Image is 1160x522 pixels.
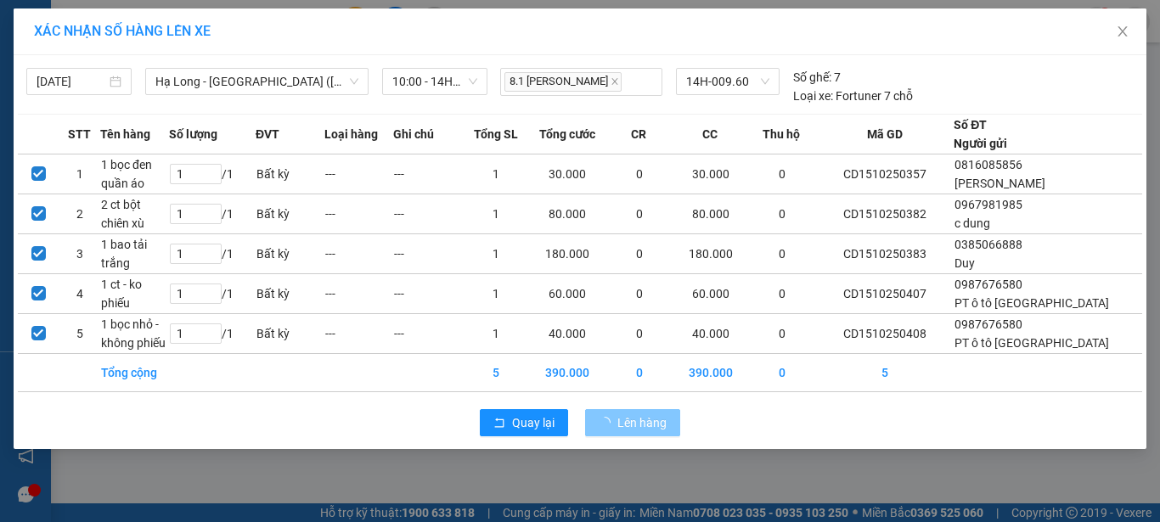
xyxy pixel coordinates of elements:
[793,68,841,87] div: 7
[599,417,617,429] span: loading
[747,234,816,274] td: 0
[324,274,393,314] td: ---
[59,274,101,314] td: 4
[954,256,975,270] span: Duy
[100,274,169,314] td: 1 ct - ko phiếu
[531,274,605,314] td: 60.000
[493,417,505,430] span: rollback
[631,125,646,143] span: CR
[954,336,1109,350] span: PT ô tô [GEOGRAPHIC_DATA]
[393,194,462,234] td: ---
[816,194,954,234] td: CD1510250382
[747,194,816,234] td: 0
[462,154,531,194] td: 1
[474,125,518,143] span: Tổng SL
[324,194,393,234] td: ---
[747,154,816,194] td: 0
[256,154,324,194] td: Bất kỳ
[324,154,393,194] td: ---
[867,125,903,143] span: Mã GD
[816,234,954,274] td: CD1510250383
[392,69,477,94] span: 10:00 - 14H-009.60
[504,72,622,92] span: 8.1 [PERSON_NAME]
[256,234,324,274] td: Bất kỳ
[462,274,531,314] td: 1
[702,125,718,143] span: CC
[393,154,462,194] td: ---
[393,125,434,143] span: Ghi chú
[816,274,954,314] td: CD1510250407
[954,317,1022,331] span: 0987676580
[256,194,324,234] td: Bất kỳ
[155,69,358,94] span: Hạ Long - Hà Nội (Hàng hóa)
[585,409,680,436] button: Lên hàng
[617,413,667,432] span: Lên hàng
[324,314,393,354] td: ---
[324,234,393,274] td: ---
[954,198,1022,211] span: 0967981985
[256,314,324,354] td: Bất kỳ
[349,76,359,87] span: down
[34,23,211,39] span: XÁC NHẬN SỐ HÀNG LÊN XE
[393,274,462,314] td: ---
[531,314,605,354] td: 40.000
[531,194,605,234] td: 80.000
[954,278,1022,291] span: 0987676580
[954,216,990,230] span: c dung
[673,314,747,354] td: 40.000
[100,125,150,143] span: Tên hàng
[816,154,954,194] td: CD1510250357
[68,125,91,143] span: STT
[169,234,256,274] td: / 1
[462,234,531,274] td: 1
[605,194,673,234] td: 0
[169,154,256,194] td: / 1
[954,158,1022,171] span: 0816085856
[605,154,673,194] td: 0
[512,413,555,432] span: Quay lại
[539,125,595,143] span: Tổng cước
[462,354,531,392] td: 5
[462,314,531,354] td: 1
[100,314,169,354] td: 1 bọc nhỏ - không phiếu
[169,274,256,314] td: / 1
[169,125,217,143] span: Số lượng
[169,314,256,354] td: / 1
[59,154,101,194] td: 1
[169,194,256,234] td: / 1
[480,409,568,436] button: rollbackQuay lại
[673,154,747,194] td: 30.000
[531,354,605,392] td: 390.000
[100,194,169,234] td: 2 ct bột chiên xù
[954,296,1109,310] span: PT ô tô [GEOGRAPHIC_DATA]
[611,77,619,86] span: close
[59,234,101,274] td: 3
[793,87,833,105] span: Loại xe:
[393,234,462,274] td: ---
[256,125,279,143] span: ĐVT
[1099,8,1146,56] button: Close
[37,72,106,91] input: 15/10/2025
[100,154,169,194] td: 1 bọc đen quần áo
[393,314,462,354] td: ---
[747,314,816,354] td: 0
[100,234,169,274] td: 1 bao tải trắng
[793,87,913,105] div: Fortuner 7 chỗ
[954,177,1045,190] span: [PERSON_NAME]
[100,354,169,392] td: Tổng cộng
[673,234,747,274] td: 180.000
[793,68,831,87] span: Số ghế:
[816,314,954,354] td: CD1510250408
[747,274,816,314] td: 0
[605,274,673,314] td: 0
[605,234,673,274] td: 0
[605,354,673,392] td: 0
[531,234,605,274] td: 180.000
[462,194,531,234] td: 1
[324,125,378,143] span: Loại hàng
[954,238,1022,251] span: 0385066888
[673,274,747,314] td: 60.000
[686,69,769,94] span: 14H-009.60
[59,194,101,234] td: 2
[531,154,605,194] td: 30.000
